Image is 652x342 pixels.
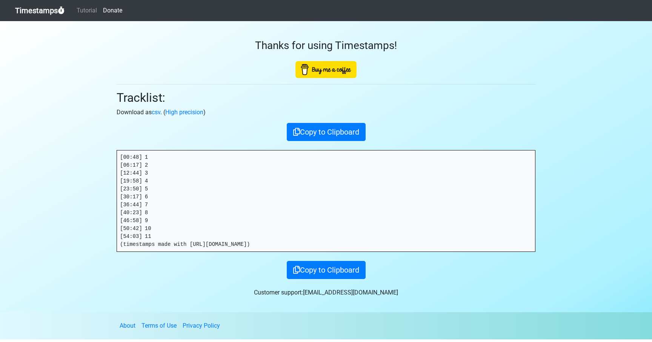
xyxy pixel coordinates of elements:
[183,322,220,329] a: Privacy Policy
[287,261,366,279] button: Copy to Clipboard
[117,39,535,52] h3: Thanks for using Timestamps!
[117,150,535,252] pre: [00:48] 1 [06:17] 2 [12:44] 3 [19:58] 4 [23:50] 5 [30:17] 6 [36:44] 7 [40:23] 8 [46:58] 9 [50:42]...
[74,3,100,18] a: Tutorial
[15,3,65,18] a: Timestamps
[120,322,135,329] a: About
[295,61,357,78] img: Buy Me A Coffee
[117,108,535,117] p: Download as . ( )
[117,90,535,105] h2: Tracklist:
[165,109,203,116] a: High precision
[141,322,177,329] a: Terms of Use
[100,3,125,18] a: Donate
[152,109,160,116] a: csv
[287,123,366,141] button: Copy to Clipboard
